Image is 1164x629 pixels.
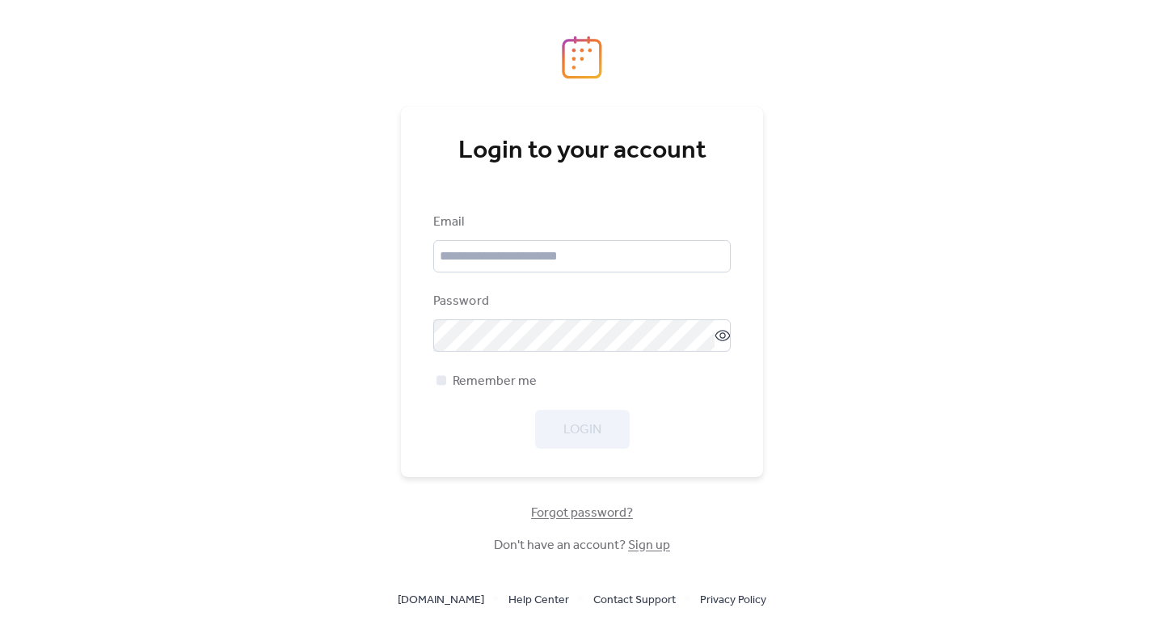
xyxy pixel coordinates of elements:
a: Privacy Policy [700,589,766,610]
div: Login to your account [433,135,731,167]
div: Email [433,213,727,232]
img: logo [562,36,602,79]
div: Password [433,292,727,311]
a: Help Center [508,589,569,610]
a: Contact Support [593,589,676,610]
span: Remember me [453,372,537,391]
a: Forgot password? [531,509,633,517]
span: Privacy Policy [700,591,766,610]
span: Contact Support [593,591,676,610]
span: Forgot password? [531,504,633,523]
span: [DOMAIN_NAME] [398,591,484,610]
a: [DOMAIN_NAME] [398,589,484,610]
a: Sign up [628,533,670,558]
span: Help Center [508,591,569,610]
span: Don't have an account? [494,536,670,555]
